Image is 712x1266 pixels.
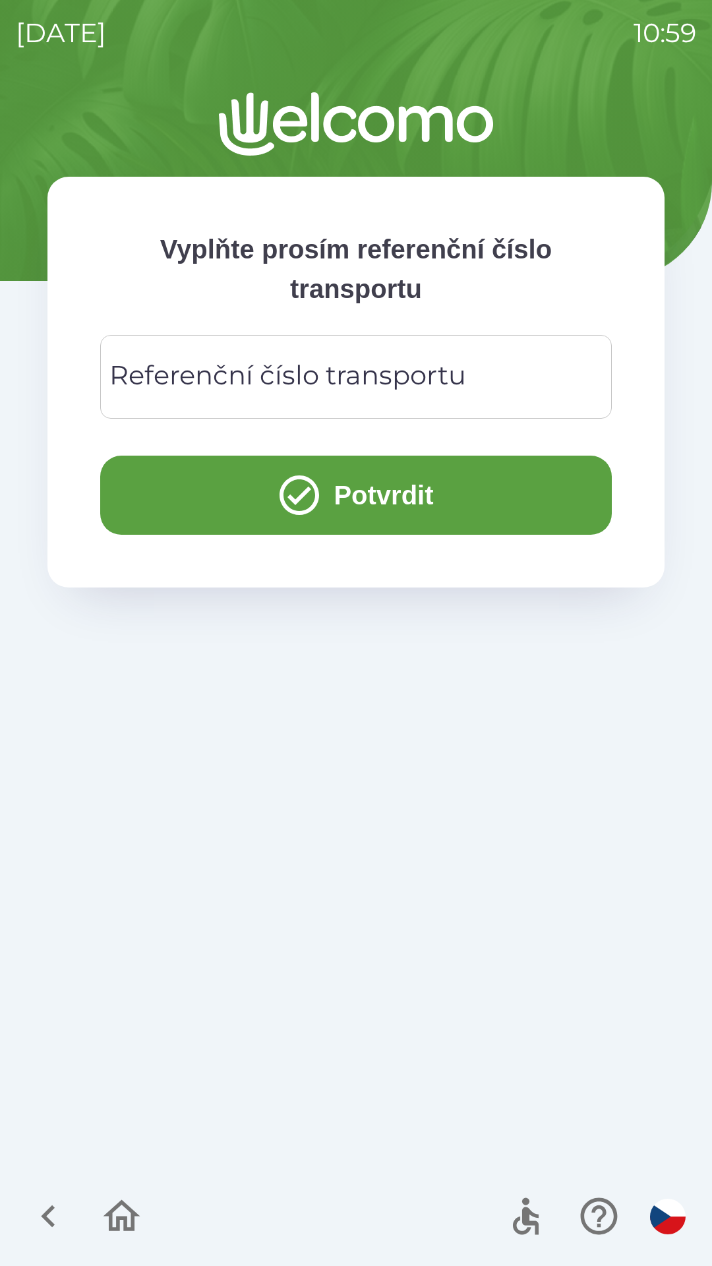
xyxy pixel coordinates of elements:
[634,13,696,53] p: 10:59
[650,1199,686,1234] img: cs flag
[100,229,612,309] p: Vyplňte prosím referenční číslo transportu
[47,92,665,156] img: Logo
[100,456,612,535] button: Potvrdit
[16,13,106,53] p: [DATE]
